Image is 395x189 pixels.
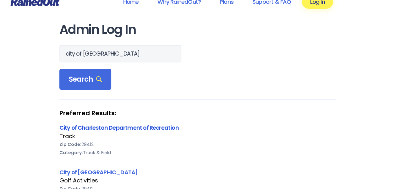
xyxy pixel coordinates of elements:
div: Track & Field [59,148,336,157]
strong: Preferred Results: [59,109,336,117]
a: City of Charleston Department of Recreation [59,124,179,132]
div: Track [59,132,336,140]
a: City of [GEOGRAPHIC_DATA] [59,168,138,176]
div: Golf Activities [59,176,336,185]
div: 29412 [59,140,336,148]
b: Category: [59,149,83,156]
div: Search [59,69,112,90]
span: Search [69,75,102,84]
div: City of Charleston Department of Recreation [59,123,336,132]
input: Search Orgs… [59,45,181,62]
b: Zip Code: [59,141,81,148]
h1: Admin Log In [59,23,336,37]
div: City of [GEOGRAPHIC_DATA] [59,168,336,176]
